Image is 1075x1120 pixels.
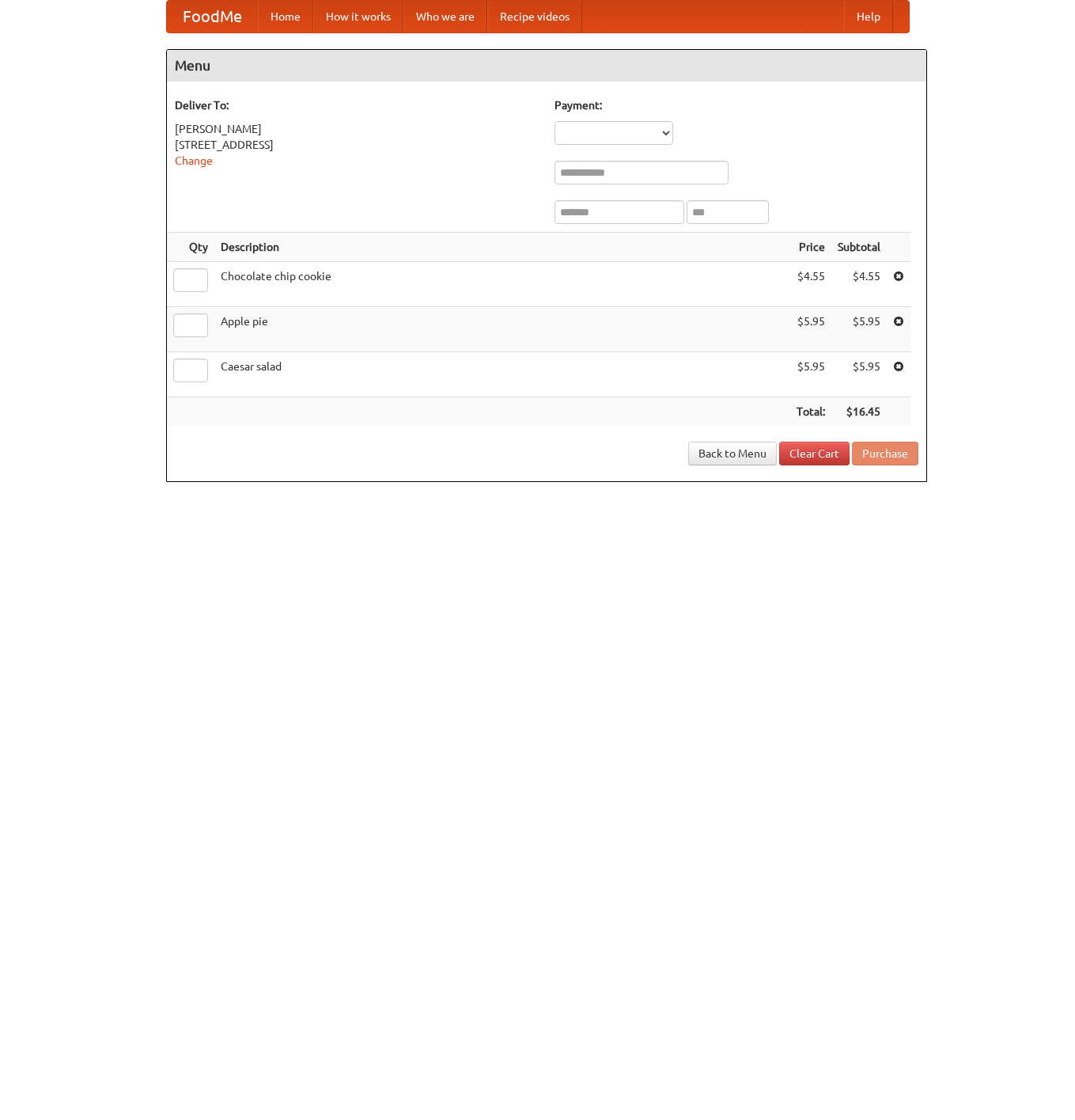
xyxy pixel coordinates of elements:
[779,442,850,465] a: Clear Cart
[214,233,790,262] th: Description
[167,1,258,32] a: FoodMe
[688,442,777,465] a: Back to Menu
[175,97,539,113] h5: Deliver To:
[790,352,831,397] td: $5.95
[790,307,831,352] td: $5.95
[175,137,539,153] div: [STREET_ADDRESS]
[831,352,887,397] td: $5.95
[167,233,214,262] th: Qty
[175,121,539,137] div: [PERSON_NAME]
[167,50,926,82] h4: Menu
[214,352,790,397] td: Caesar salad
[313,1,403,32] a: How it works
[831,307,887,352] td: $5.95
[790,233,831,262] th: Price
[403,1,487,32] a: Who we are
[790,397,831,427] th: Total:
[790,262,831,307] td: $4.55
[844,1,893,32] a: Help
[831,233,887,262] th: Subtotal
[487,1,582,32] a: Recipe videos
[555,97,918,113] h5: Payment:
[258,1,313,32] a: Home
[831,397,887,427] th: $16.45
[831,262,887,307] td: $4.55
[852,442,918,465] button: Purchase
[214,307,790,352] td: Apple pie
[175,154,213,167] a: Change
[214,262,790,307] td: Chocolate chip cookie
